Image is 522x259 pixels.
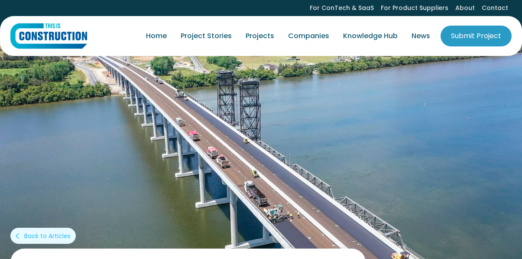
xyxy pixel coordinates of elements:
a: News [405,24,437,48]
div: arrow_back_ios [16,232,23,240]
a: home [10,23,87,49]
div: Back to Articles [24,232,71,240]
img: This Is Construction Logo [10,23,87,49]
a: Projects [239,24,281,48]
div: Submit Project [451,31,501,41]
a: Home [139,24,174,48]
a: Knowledge Hub [336,24,405,48]
a: Submit Project [441,26,512,46]
a: Project Stories [174,24,239,48]
a: Companies [281,24,336,48]
a: arrow_back_iosBack to Articles [10,228,76,244]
